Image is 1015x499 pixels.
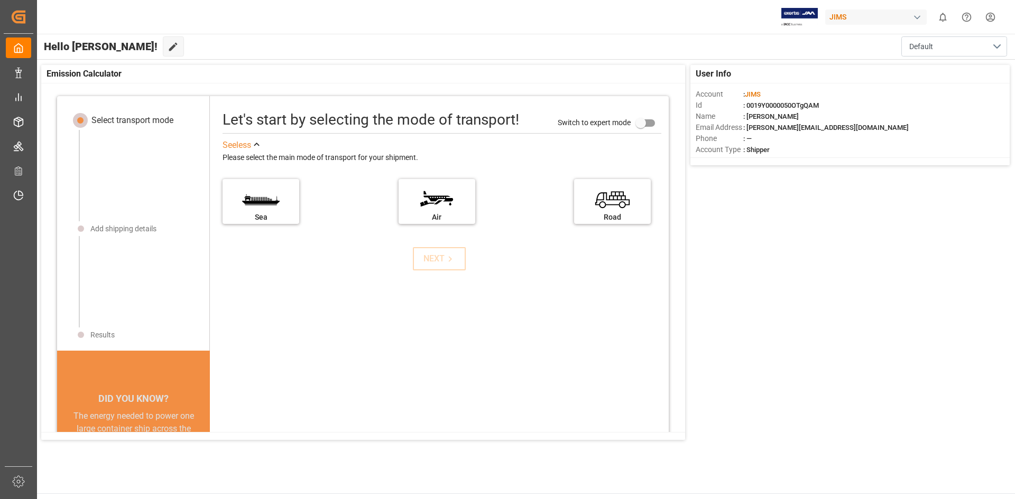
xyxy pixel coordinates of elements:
[743,90,761,98] span: :
[745,90,761,98] span: JIMS
[825,7,931,27] button: JIMS
[743,146,770,154] span: : Shipper
[413,247,466,270] button: NEXT
[955,5,979,29] button: Help Center
[558,118,631,126] span: Switch to expert mode
[901,36,1007,57] button: open menu
[696,122,743,133] span: Email Address
[90,329,115,341] div: Results
[195,410,210,498] button: next slide / item
[70,410,197,486] div: The energy needed to power one large container ship across the ocean in a single day is the same ...
[696,68,731,80] span: User Info
[423,252,456,265] div: NEXT
[696,144,743,155] span: Account Type
[223,139,251,152] div: See less
[696,111,743,122] span: Name
[743,112,799,120] span: : [PERSON_NAME]
[909,41,933,52] span: Default
[57,388,210,410] div: DID YOU KNOW?
[743,101,819,109] span: : 0019Y0000050OTgQAM
[931,5,955,29] button: show 0 new notifications
[90,223,156,234] div: Add shipping details
[47,68,122,80] span: Emission Calculator
[57,410,72,498] button: previous slide / item
[696,100,743,111] span: Id
[781,8,818,26] img: Exertis%20JAM%20-%20Email%20Logo.jpg_1722504956.jpg
[696,133,743,144] span: Phone
[223,152,661,164] div: Please select the main mode of transport for your shipment.
[223,109,519,131] div: Let's start by selecting the mode of transport!
[579,212,645,223] div: Road
[44,36,158,57] span: Hello [PERSON_NAME]!
[743,135,752,143] span: : —
[228,212,294,223] div: Sea
[696,89,743,100] span: Account
[91,114,173,127] div: Select transport mode
[825,10,927,25] div: JIMS
[743,124,909,131] span: : [PERSON_NAME][EMAIL_ADDRESS][DOMAIN_NAME]
[404,212,470,223] div: Air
